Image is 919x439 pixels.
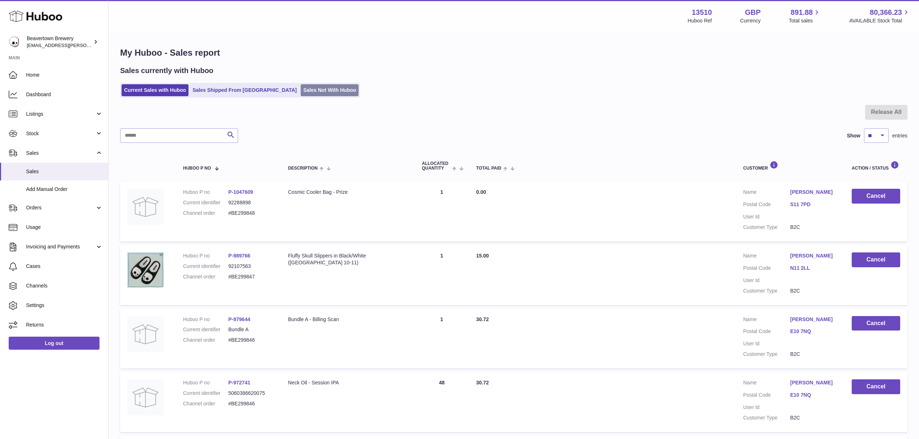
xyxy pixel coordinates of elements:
span: Orders [26,204,95,211]
div: Huboo Ref [688,17,712,24]
span: entries [892,132,907,139]
button: Cancel [852,379,900,394]
span: [EMAIL_ADDRESS][PERSON_NAME][DOMAIN_NAME] [27,42,145,48]
span: Channels [26,282,103,289]
a: E10 7NQ [790,392,837,398]
span: Description [288,166,318,171]
div: Currency [740,17,761,24]
a: [PERSON_NAME] [790,316,837,323]
span: 80,366.23 [870,8,902,17]
dt: User Id [743,340,790,347]
span: 30.72 [476,316,489,322]
h1: My Huboo - Sales report [120,47,907,59]
td: 1 [415,245,469,305]
dt: Current identifier [183,263,228,270]
dt: Channel order [183,400,228,407]
h2: Sales currently with Huboo [120,66,213,76]
span: AVAILABLE Stock Total [849,17,910,24]
dd: #BE299846 [228,400,274,407]
dt: Customer Type [743,414,790,421]
span: Cases [26,263,103,270]
button: Cancel [852,189,900,204]
dd: B2C [790,287,837,294]
span: Total paid [476,166,501,171]
label: Show [847,132,860,139]
div: Fluffy Skull Slippers in Black/White ([GEOGRAPHIC_DATA] 10-11) [288,252,407,266]
td: 1 [415,182,469,242]
dt: Channel order [183,210,228,217]
div: Cosmic Cooler Bag - Prize [288,189,407,196]
dt: Postal Code [743,201,790,210]
a: P-1047609 [228,189,253,195]
dt: Huboo P no [183,189,228,196]
a: [PERSON_NAME] [790,252,837,259]
dd: 92107563 [228,263,274,270]
a: P-972741 [228,380,250,385]
span: ALLOCATED Quantity [422,161,450,171]
img: no-photo.jpg [127,189,164,225]
dt: Huboo P no [183,379,228,386]
dd: B2C [790,224,837,231]
dd: 92288898 [228,199,274,206]
dt: Huboo P no [183,316,228,323]
dd: 5060386620075 [228,390,274,397]
dd: #BE299846 [228,337,274,344]
div: Bundle A - Billing Scan [288,316,407,323]
div: Customer [743,161,837,171]
dt: Current identifier [183,326,228,333]
img: no-photo.jpg [127,379,164,415]
dd: #BE299847 [228,273,274,280]
button: Cancel [852,316,900,331]
span: 0.00 [476,189,486,195]
span: Sales [26,150,95,157]
span: Returns [26,321,103,328]
a: E10 7NQ [790,328,837,335]
span: Dashboard [26,91,103,98]
dd: B2C [790,351,837,358]
span: Add Manual Order [26,186,103,193]
div: Neck Oil - Session IPA [288,379,407,386]
span: Listings [26,111,95,118]
dt: User Id [743,277,790,284]
img: no-photo.jpg [127,316,164,352]
a: Log out [9,337,99,350]
img: kit.lowe@beavertownbrewery.co.uk [9,37,20,47]
dd: Bundle A [228,326,274,333]
dt: Postal Code [743,392,790,400]
dt: Postal Code [743,265,790,273]
dt: Channel order [183,337,228,344]
dt: Postal Code [743,328,790,337]
dt: User Id [743,213,790,220]
dt: Customer Type [743,351,790,358]
dt: Current identifier [183,199,228,206]
div: Action / Status [852,161,900,171]
td: 1 [415,309,469,369]
dt: Customer Type [743,287,790,294]
a: 80,366.23 AVAILABLE Stock Total [849,8,910,24]
span: Stock [26,130,95,137]
span: Settings [26,302,103,309]
span: 15.00 [476,253,489,259]
span: Usage [26,224,103,231]
span: Home [26,72,103,78]
dt: Current identifier [183,390,228,397]
a: Current Sales with Huboo [122,84,189,96]
dt: Huboo P no [183,252,228,259]
a: P-979644 [228,316,250,322]
a: Sales Shipped From [GEOGRAPHIC_DATA] [190,84,299,96]
dt: Name [743,316,790,325]
a: [PERSON_NAME] [790,189,837,196]
span: 30.72 [476,380,489,385]
a: Sales Not With Huboo [301,84,359,96]
a: [PERSON_NAME] [790,379,837,386]
span: Huboo P no [183,166,211,171]
span: Invoicing and Payments [26,243,95,250]
strong: GBP [745,8,761,17]
a: P-989766 [228,253,250,259]
span: 891.88 [791,8,813,17]
a: 891.88 Total sales [789,8,821,24]
dt: Name [743,189,790,197]
dd: #BE299848 [228,210,274,217]
dt: Customer Type [743,224,790,231]
dt: User Id [743,404,790,411]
